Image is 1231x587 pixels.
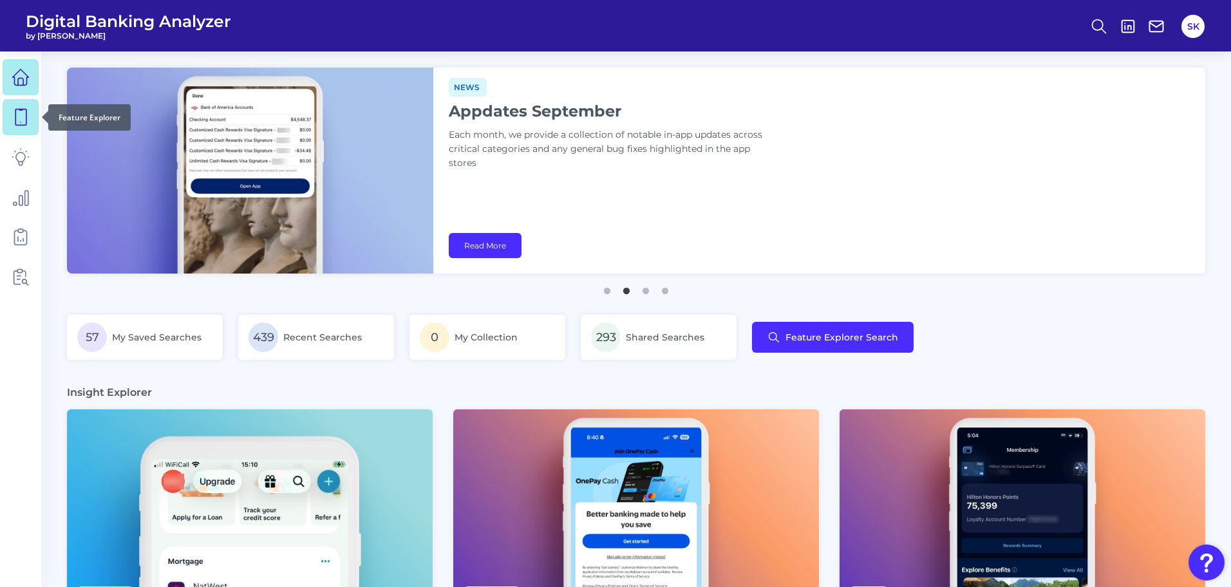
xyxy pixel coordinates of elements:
[77,322,107,352] span: 57
[581,315,737,360] a: 293Shared Searches
[601,281,614,294] button: 1
[752,322,914,353] button: Feature Explorer Search
[112,331,202,343] span: My Saved Searches
[420,322,449,352] span: 0
[449,233,522,258] a: Read More
[48,104,131,131] div: Feature Explorer
[26,12,231,31] span: Digital Banking Analyzer
[67,68,433,274] img: bannerImg
[409,315,565,360] a: 0My Collection
[449,80,487,93] a: News
[26,31,231,41] span: by [PERSON_NAME]
[449,128,771,171] p: Each month, we provide a collection of notable in-app updates across critical categories and any ...
[449,102,771,120] h1: Appdates September
[785,332,898,342] span: Feature Explorer Search
[455,331,518,343] span: My Collection
[591,322,621,352] span: 293
[449,78,487,97] span: News
[249,322,278,352] span: 439
[283,331,362,343] span: Recent Searches
[659,281,672,294] button: 4
[639,281,652,294] button: 3
[67,386,152,399] h3: Insight Explorer
[67,315,223,360] a: 57My Saved Searches
[238,315,394,360] a: 439Recent Searches
[620,281,633,294] button: 2
[1181,15,1205,38] button: SK
[626,331,704,343] span: Shared Searches
[1189,545,1225,581] button: Open Resource Center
